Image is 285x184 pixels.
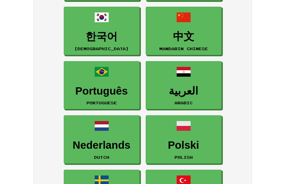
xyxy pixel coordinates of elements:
[149,85,218,97] h3: العربية
[175,155,193,159] small: Polish
[87,101,117,105] small: Portuguese
[67,85,136,97] h3: Português
[64,61,140,109] a: PortuguêsPortuguese
[64,115,140,164] a: NederlandsDutch
[149,139,218,151] h3: Polski
[146,61,222,109] a: العربيةArabic
[175,101,193,105] small: Arabic
[64,7,140,55] a: 한국어[DEMOGRAPHIC_DATA]
[67,139,136,151] h3: Nederlands
[146,115,222,164] a: PolskiPolish
[94,155,109,159] small: Dutch
[74,47,129,51] small: [DEMOGRAPHIC_DATA]
[67,31,136,43] h3: 한국어
[159,47,208,51] small: Mandarin Chinese
[149,31,218,43] h3: 中文
[146,7,222,55] a: 中文Mandarin Chinese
